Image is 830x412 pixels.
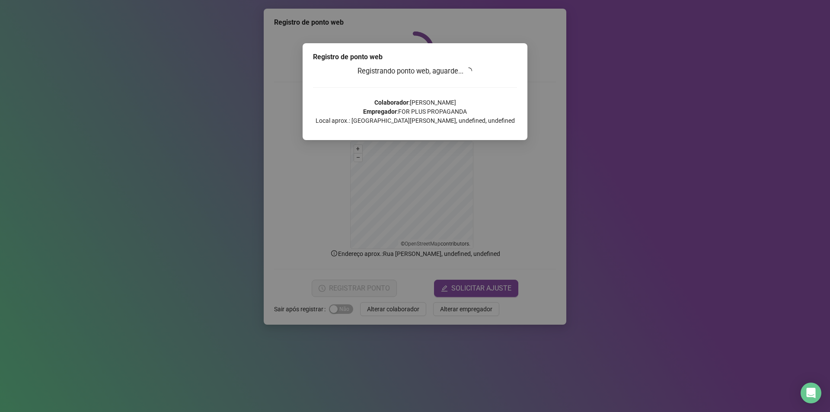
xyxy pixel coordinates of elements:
h3: Registrando ponto web, aguarde... [313,66,517,77]
div: Open Intercom Messenger [801,383,821,403]
strong: Empregador [363,108,397,115]
div: Registro de ponto web [313,52,517,62]
span: loading [465,67,472,74]
p: : [PERSON_NAME] : FOR PLUS PROPAGANDA Local aprox.: [GEOGRAPHIC_DATA][PERSON_NAME], undefined, un... [313,98,517,125]
strong: Colaborador [374,99,409,106]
